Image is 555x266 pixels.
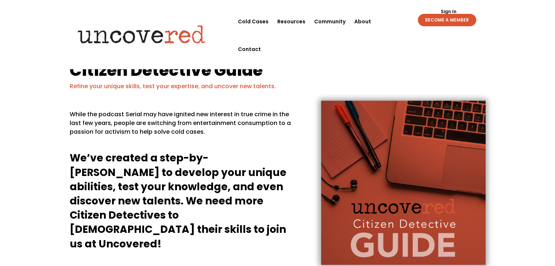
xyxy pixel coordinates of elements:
a: Contact [238,35,261,63]
a: BECOME A MEMBER [418,14,476,26]
a: Resources [277,8,305,35]
a: Sign In [437,9,460,14]
p: Refine your unique skills, test your expertise, and uncover new talents. [70,82,486,91]
a: About [354,8,371,35]
p: While the podcast Serial may have ignited new interest in true crime in the last few years, peopl... [70,110,296,142]
img: Uncovered logo [72,20,212,48]
a: Community [314,8,346,35]
a: Cold Cases [238,8,269,35]
h4: We’ve created a step-by-[PERSON_NAME] to develop your unique abilities, test your knowledge, and ... [70,151,296,254]
h1: Citizen Detective Guide [70,62,486,82]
